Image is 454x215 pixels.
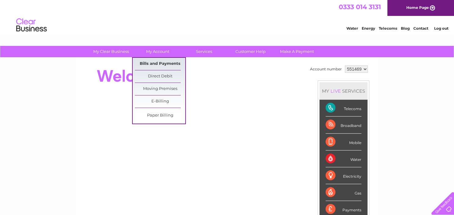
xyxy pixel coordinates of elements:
div: Electricity [326,167,361,184]
a: Contact [413,26,428,31]
a: Make A Payment [272,46,322,57]
div: Clear Business is a trading name of Verastar Limited (registered in [GEOGRAPHIC_DATA] No. 3667643... [83,3,372,30]
div: LIVE [329,88,342,94]
a: Paper Billing [135,109,185,122]
a: Bills and Payments [135,58,185,70]
a: 0333 014 3131 [339,3,381,11]
a: Blog [401,26,410,31]
div: Mobile [326,134,361,150]
a: My Account [132,46,183,57]
a: Services [179,46,229,57]
a: Energy [362,26,375,31]
div: MY SERVICES [319,82,367,100]
td: Account number [308,64,343,74]
div: Broadband [326,117,361,133]
div: Telecoms [326,100,361,117]
a: My Clear Business [86,46,136,57]
a: Direct Debit [135,70,185,83]
a: Moving Premises [135,83,185,95]
img: logo.png [16,16,47,35]
div: Gas [326,184,361,201]
a: Customer Help [225,46,276,57]
a: E-Billing [135,95,185,108]
a: Log out [434,26,448,31]
div: Water [326,150,361,167]
a: Telecoms [379,26,397,31]
a: Water [346,26,358,31]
